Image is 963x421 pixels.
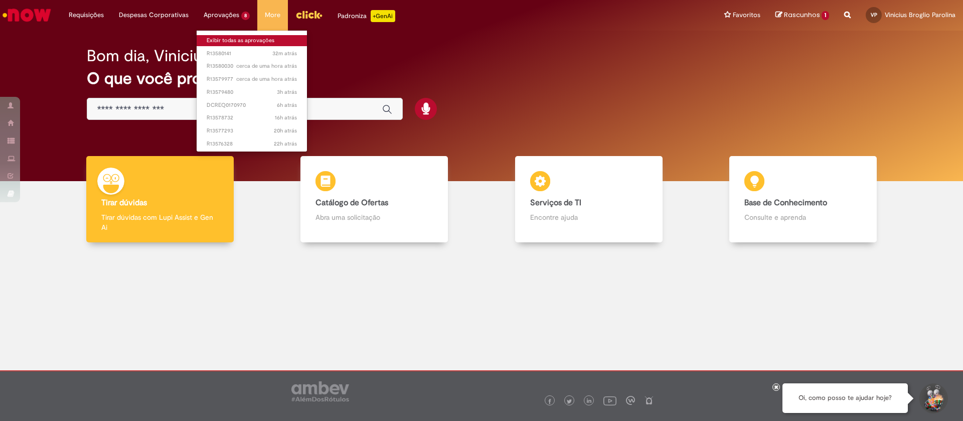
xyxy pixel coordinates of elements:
[275,114,297,121] span: 16h atrás
[236,62,297,70] time: 30/09/2025 09:19:17
[207,114,297,122] span: R13578732
[197,87,307,98] a: Aberto R13579480 :
[87,47,210,65] h2: Bom dia, Vinicius
[744,212,862,222] p: Consulte e aprenda
[733,10,760,20] span: Favoritos
[197,48,307,59] a: Aberto R13580141 :
[207,140,297,148] span: R13576328
[207,127,297,135] span: R13577293
[338,10,395,22] div: Padroniza
[275,114,297,121] time: 29/09/2025 17:54:39
[207,101,297,109] span: DCREQ0170970
[197,61,307,72] a: Aberto R13580030 :
[274,140,297,148] time: 29/09/2025 11:47:17
[197,125,307,136] a: Aberto R13577293 :
[371,10,395,22] p: +GenAi
[197,35,307,46] a: Exibir todas as aprovações
[274,127,297,134] span: 20h atrás
[87,70,877,87] h2: O que você procura hoje?
[295,7,323,22] img: click_logo_yellow_360x200.png
[207,62,297,70] span: R13580030
[1,5,53,25] img: ServiceNow
[277,101,297,109] time: 30/09/2025 04:10:36
[885,11,955,19] span: Vinicius Broglio Parolina
[207,75,297,83] span: R13579977
[53,156,267,243] a: Tirar dúvidas Tirar dúvidas com Lupi Assist e Gen Ai
[119,10,189,20] span: Despesas Corporativas
[197,100,307,111] a: Aberto DCREQ0170970 :
[277,88,297,96] time: 30/09/2025 06:54:22
[744,198,827,208] b: Base de Conhecimento
[272,50,297,57] time: 30/09/2025 09:34:58
[267,156,482,243] a: Catálogo de Ofertas Abra uma solicitação
[775,11,829,20] a: Rascunhos
[782,383,908,413] div: Oi, como posso te ajudar hoje?
[274,127,297,134] time: 29/09/2025 14:31:09
[784,10,820,20] span: Rascunhos
[315,212,433,222] p: Abra uma solicitação
[236,75,297,83] time: 30/09/2025 09:11:59
[197,112,307,123] a: Aberto R13578732 :
[241,12,250,20] span: 8
[277,88,297,96] span: 3h atrás
[871,12,877,18] span: VP
[291,381,349,401] img: logo_footer_ambev_rotulo_gray.png
[547,399,552,404] img: logo_footer_facebook.png
[626,396,635,405] img: logo_footer_workplace.png
[274,140,297,148] span: 22h atrás
[315,198,388,208] b: Catálogo de Ofertas
[197,74,307,85] a: Aberto R13579977 :
[196,30,307,152] ul: Aprovações
[567,399,572,404] img: logo_footer_twitter.png
[530,198,581,208] b: Serviços de TI
[236,75,297,83] span: cerca de uma hora atrás
[197,138,307,150] a: Aberto R13576328 :
[645,396,654,405] img: logo_footer_naosei.png
[822,11,829,20] span: 1
[481,156,696,243] a: Serviços de TI Encontre ajuda
[101,212,219,232] p: Tirar dúvidas com Lupi Assist e Gen Ai
[207,50,297,58] span: R13580141
[69,10,104,20] span: Requisições
[530,212,648,222] p: Encontre ajuda
[603,394,616,407] img: logo_footer_youtube.png
[236,62,297,70] span: cerca de uma hora atrás
[207,88,297,96] span: R13579480
[101,198,147,208] b: Tirar dúvidas
[918,383,948,413] button: Iniciar Conversa de Suporte
[265,10,280,20] span: More
[277,101,297,109] span: 6h atrás
[696,156,911,243] a: Base de Conhecimento Consulte e aprenda
[204,10,239,20] span: Aprovações
[272,50,297,57] span: 32m atrás
[587,398,592,404] img: logo_footer_linkedin.png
